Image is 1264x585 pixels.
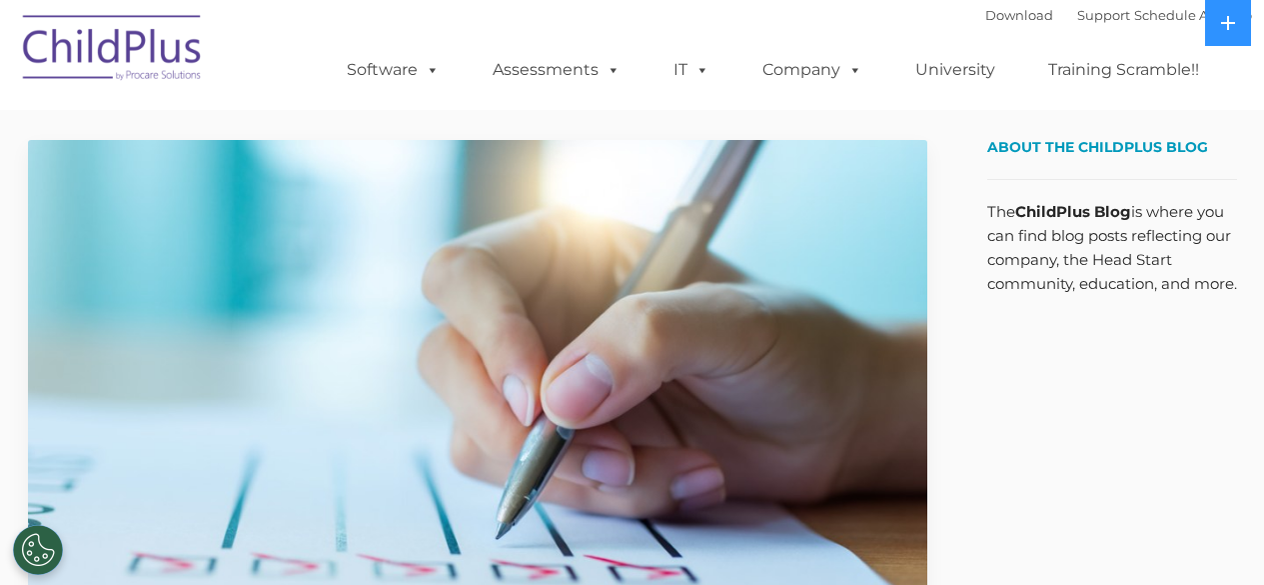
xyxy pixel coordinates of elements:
[987,138,1208,156] span: About the ChildPlus Blog
[13,1,213,101] img: ChildPlus by Procare Solutions
[1134,7,1252,23] a: Schedule A Demo
[742,50,882,90] a: Company
[1028,50,1219,90] a: Training Scramble!!
[987,200,1237,296] p: The is where you can find blog posts reflecting our company, the Head Start community, education,...
[985,7,1053,23] a: Download
[985,7,1252,23] font: |
[1077,7,1130,23] a: Support
[473,50,640,90] a: Assessments
[13,525,63,575] button: Cookies Settings
[895,50,1015,90] a: University
[327,50,460,90] a: Software
[653,50,729,90] a: IT
[1015,202,1131,221] strong: ChildPlus Blog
